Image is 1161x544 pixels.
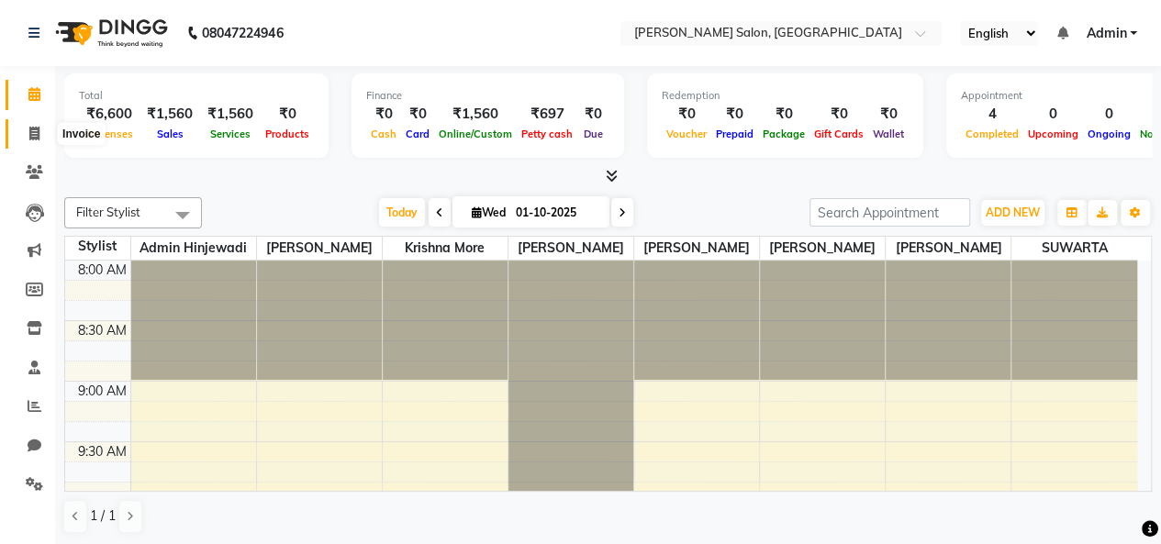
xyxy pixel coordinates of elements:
[711,128,758,140] span: Prepaid
[90,506,116,526] span: 1 / 1
[1023,128,1083,140] span: Upcoming
[634,237,759,260] span: [PERSON_NAME]
[74,382,130,401] div: 9:00 AM
[809,104,868,125] div: ₹0
[809,128,868,140] span: Gift Cards
[1086,24,1126,43] span: Admin
[809,198,970,227] input: Search Appointment
[434,128,517,140] span: Online/Custom
[76,205,140,219] span: Filter Stylist
[383,237,508,260] span: krishna more
[200,104,261,125] div: ₹1,560
[74,442,130,461] div: 9:30 AM
[1011,237,1137,260] span: SUWARTA
[1023,104,1083,125] div: 0
[202,7,283,59] b: 08047224946
[261,104,314,125] div: ₹0
[986,205,1040,219] span: ADD NEW
[758,104,809,125] div: ₹0
[434,104,517,125] div: ₹1,560
[74,261,130,280] div: 8:00 AM
[206,128,255,140] span: Services
[74,321,130,340] div: 8:30 AM
[961,128,1023,140] span: Completed
[662,104,711,125] div: ₹0
[711,104,758,125] div: ₹0
[47,7,173,59] img: logo
[261,128,314,140] span: Products
[868,104,909,125] div: ₹0
[886,237,1010,260] span: [PERSON_NAME]
[868,128,909,140] span: Wallet
[65,237,130,256] div: Stylist
[152,128,188,140] span: Sales
[366,88,609,104] div: Finance
[579,128,608,140] span: Due
[517,128,577,140] span: Petty cash
[58,123,105,145] div: Invoice
[366,104,401,125] div: ₹0
[1083,128,1135,140] span: Ongoing
[758,128,809,140] span: Package
[981,200,1044,226] button: ADD NEW
[79,88,314,104] div: Total
[79,104,140,125] div: ₹6,600
[401,104,434,125] div: ₹0
[140,104,200,125] div: ₹1,560
[510,199,602,227] input: 2025-10-01
[961,104,1023,125] div: 4
[577,104,609,125] div: ₹0
[401,128,434,140] span: Card
[257,237,382,260] span: [PERSON_NAME]
[760,237,885,260] span: [PERSON_NAME]
[662,128,711,140] span: Voucher
[379,198,425,227] span: Today
[517,104,577,125] div: ₹697
[131,237,256,260] span: admin hinjewadi
[467,205,510,219] span: Wed
[508,237,633,260] span: [PERSON_NAME]
[1083,104,1135,125] div: 0
[662,88,909,104] div: Redemption
[366,128,401,140] span: Cash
